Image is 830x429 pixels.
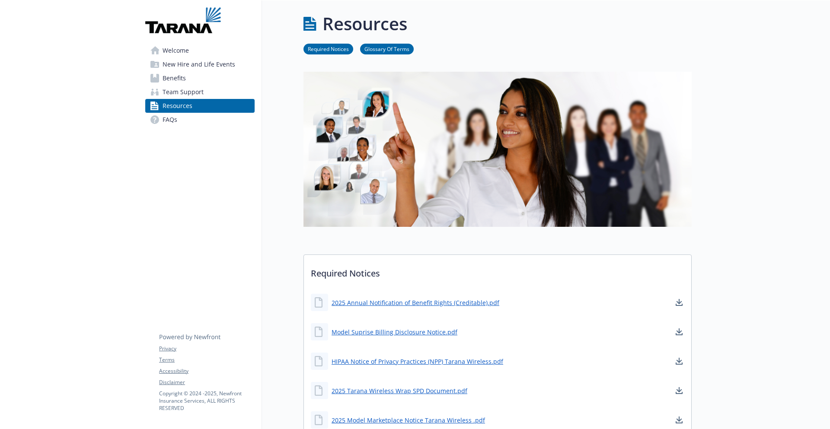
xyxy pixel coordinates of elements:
a: 2025 Model Marketplace Notice Tarana Wireless .pdf [332,416,485,425]
a: 2025 Tarana Wireless Wrap SPD Document.pdf [332,386,467,395]
a: Glossary Of Terms [360,44,414,53]
img: resources page banner [303,72,692,227]
a: Accessibility [159,367,254,375]
a: FAQs [145,113,255,127]
a: HIPAA Notice of Privacy Practices (NPP) Tarana Wireless.pdf [332,357,503,366]
p: Copyright © 2024 - 2025 , Newfront Insurance Services, ALL RIGHTS RESERVED [159,390,254,412]
span: FAQs [163,113,177,127]
span: Team Support [163,85,204,99]
a: download document [674,297,684,308]
a: download document [674,356,684,366]
a: Terms [159,356,254,364]
a: 2025 Annual Notification of Benefit Rights (Creditable).pdf [332,298,499,307]
a: download document [674,327,684,337]
span: Benefits [163,71,186,85]
a: Welcome [145,44,255,57]
a: Disclaimer [159,378,254,386]
a: Team Support [145,85,255,99]
a: Benefits [145,71,255,85]
p: Required Notices [304,255,691,287]
a: download document [674,415,684,425]
a: download document [674,385,684,396]
a: New Hire and Life Events [145,57,255,71]
a: Required Notices [303,44,353,53]
span: Welcome [163,44,189,57]
a: Model Suprise Billing Disclosure Notice.pdf [332,327,457,337]
h1: Resources [322,11,407,37]
span: New Hire and Life Events [163,57,235,71]
a: Resources [145,99,255,113]
span: Resources [163,99,192,113]
a: Privacy [159,345,254,353]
